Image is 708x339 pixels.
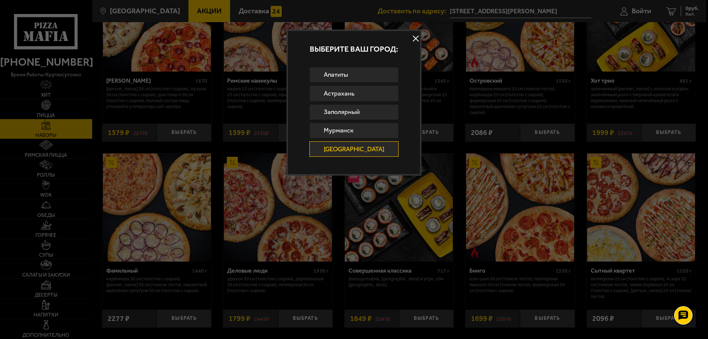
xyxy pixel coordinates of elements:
a: Апатиты [309,67,399,83]
a: Мурманск [309,123,399,138]
a: [GEOGRAPHIC_DATA] [309,141,399,157]
a: Заполярный [309,104,399,120]
a: Астрахань [309,86,399,101]
p: Выберите ваш город: [288,45,420,53]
